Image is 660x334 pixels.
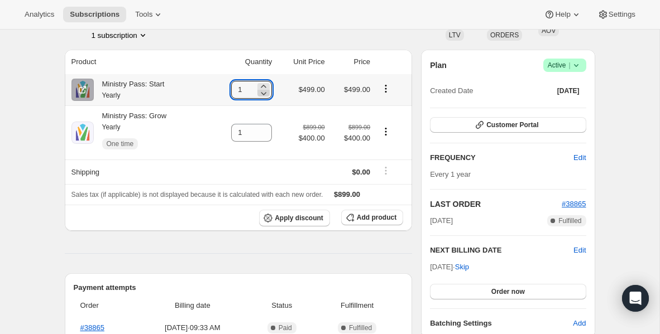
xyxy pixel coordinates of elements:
button: [DATE] [551,83,586,99]
h2: LAST ORDER [430,199,562,210]
span: Sales tax (if applicable) is not displayed because it is calculated with each new order. [71,191,323,199]
span: Help [555,10,570,19]
th: Order [74,293,136,318]
span: | [568,61,570,70]
button: Product actions [377,83,395,95]
span: Settings [609,10,635,19]
a: #38865 [562,200,586,208]
button: Tools [128,7,170,22]
span: Every 1 year [430,170,471,178]
small: Yearly [102,91,121,99]
span: Billing date [139,300,246,311]
span: Skip [455,262,469,273]
span: Order now [491,287,525,296]
th: Unit Price [275,50,328,74]
button: Product actions [377,125,395,138]
span: [DATE] [430,215,453,226]
span: One time [107,139,134,148]
span: [DATE] · 09:33 AM [139,322,246,333]
button: Edit [567,149,592,167]
span: Apply discount [275,214,323,222]
th: Product [65,50,210,74]
span: Created Date [430,85,473,96]
span: Subscriptions [70,10,119,19]
th: Price [328,50,374,74]
button: Add product [341,210,403,225]
img: product img [71,79,94,101]
span: Edit [573,152,586,163]
button: Edit [573,245,586,256]
span: Paid [279,323,292,332]
span: Analytics [25,10,54,19]
span: Add [573,318,586,329]
th: Shipping [65,159,210,184]
span: Tools [135,10,152,19]
span: $899.00 [334,190,360,199]
span: [DATE] [557,86,580,95]
span: Customer Portal [486,120,538,129]
button: #38865 [562,199,586,210]
div: Ministry Pass: Start [94,79,165,101]
span: Status [252,300,311,311]
span: Add product [357,213,396,222]
a: #38865 [80,323,104,332]
th: Quantity [210,50,275,74]
button: Analytics [18,7,61,22]
button: Help [537,7,588,22]
button: Subscriptions [63,7,126,22]
h2: FREQUENCY [430,152,573,163]
span: Fulfilled [349,323,372,332]
button: Apply discount [259,210,330,226]
button: Customer Portal [430,117,586,133]
span: Active [548,60,582,71]
div: Open Intercom Messenger [622,285,649,312]
button: Order now [430,284,586,299]
button: Product actions [92,30,149,41]
button: Add [566,314,592,332]
span: $499.00 [299,85,325,94]
button: Settings [591,7,642,22]
small: Yearly [102,123,121,131]
span: [DATE] · [430,263,469,271]
small: $899.00 [303,124,324,130]
h2: Payment attempts [74,282,404,293]
h2: NEXT BILLING DATE [430,245,573,256]
div: Ministry Pass: Grow [94,110,167,155]
span: Fulfilled [558,216,581,225]
span: Fulfillment [318,300,396,311]
img: product img [71,122,94,144]
span: $0.00 [352,168,371,176]
button: Skip [448,258,476,276]
h2: Plan [430,60,447,71]
span: $400.00 [299,133,325,144]
small: $899.00 [348,124,370,130]
button: Shipping actions [377,164,395,177]
h6: Batching Settings [430,318,573,329]
span: $499.00 [344,85,370,94]
span: ORDERS [490,31,519,39]
span: $400.00 [332,133,370,144]
span: AOV [542,27,556,35]
span: LTV [449,31,461,39]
